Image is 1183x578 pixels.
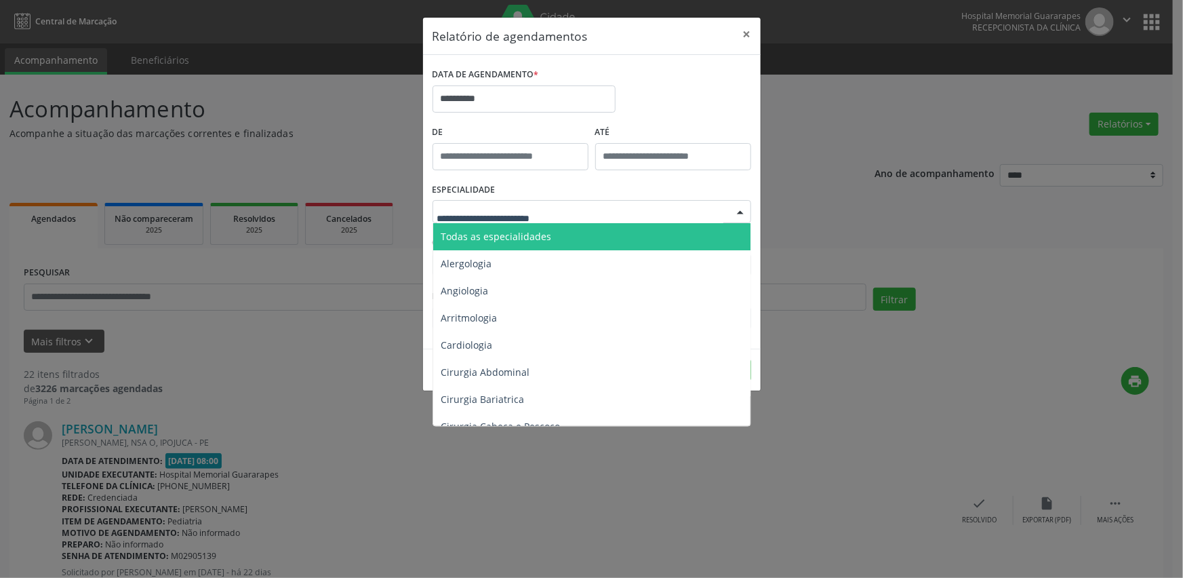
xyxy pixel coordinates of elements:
[441,230,552,243] span: Todas as especialidades
[734,18,761,51] button: Close
[433,180,496,201] label: ESPECIALIDADE
[441,339,493,351] span: Cardiologia
[441,420,561,433] span: Cirurgia Cabeça e Pescoço
[441,284,489,297] span: Angiologia
[433,64,539,85] label: DATA DE AGENDAMENTO
[433,27,588,45] h5: Relatório de agendamentos
[441,311,498,324] span: Arritmologia
[441,393,525,406] span: Cirurgia Bariatrica
[441,366,530,379] span: Cirurgia Abdominal
[441,257,492,270] span: Alergologia
[595,122,751,143] label: ATÉ
[433,122,588,143] label: De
